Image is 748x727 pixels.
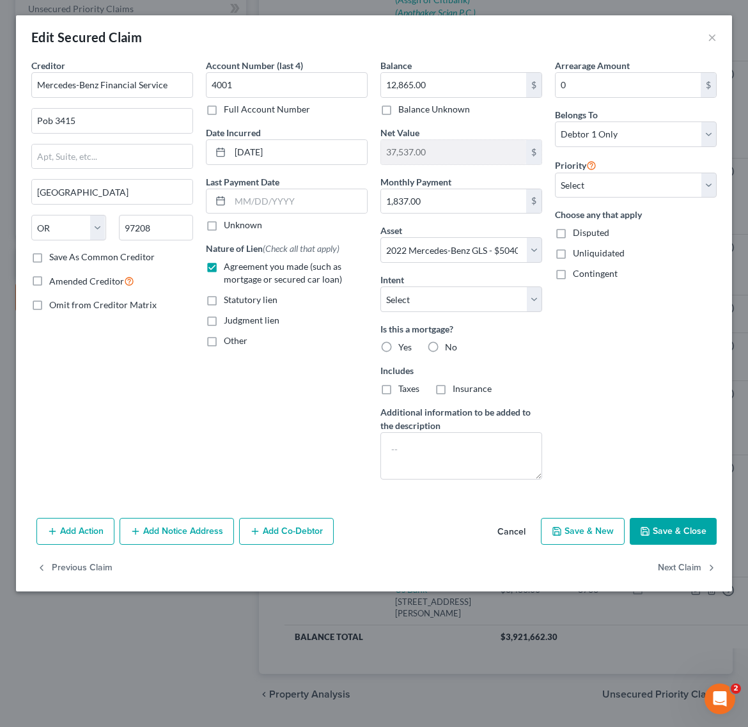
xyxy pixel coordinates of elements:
span: Judgment lien [224,315,279,325]
span: Contingent [573,268,618,279]
label: Last Payment Date [206,175,279,189]
label: Is this a mortgage? [380,322,542,336]
span: Disputed [573,227,609,238]
input: Search creditor by name... [31,72,193,98]
label: Arrearage Amount [555,59,630,72]
button: Next Claim [658,555,717,582]
label: Choose any that apply [555,208,717,221]
input: MM/DD/YYYY [230,189,367,214]
label: Balance Unknown [398,103,470,116]
span: Unliquidated [573,247,625,258]
label: Account Number (last 4) [206,59,303,72]
label: Full Account Number [224,103,310,116]
label: Save As Common Creditor [49,251,155,263]
button: Add Notice Address [120,518,234,545]
button: Add Co-Debtor [239,518,334,545]
button: Add Action [36,518,114,545]
input: 0.00 [381,140,526,164]
button: Save & New [541,518,625,545]
label: Priority [555,157,596,173]
input: XXXX [206,72,368,98]
input: 0.00 [381,73,526,97]
span: Taxes [398,383,419,394]
label: Monthly Payment [380,175,451,189]
label: Balance [380,59,412,72]
span: 2 [731,684,741,694]
div: $ [701,73,716,97]
input: 0.00 [381,189,526,214]
span: Amended Creditor [49,276,124,286]
span: No [445,341,457,352]
input: Enter address... [32,109,192,133]
label: Additional information to be added to the description [380,405,542,432]
iframe: Intercom live chat [705,684,735,714]
input: 0.00 [556,73,701,97]
label: Unknown [224,219,262,231]
div: $ [526,189,542,214]
div: Edit Secured Claim [31,28,142,46]
button: Previous Claim [36,555,113,582]
span: Insurance [453,383,492,394]
span: Asset [380,225,402,236]
div: $ [526,140,542,164]
input: MM/DD/YYYY [230,140,367,164]
button: Cancel [487,519,536,545]
span: Creditor [31,60,65,71]
div: $ [526,73,542,97]
span: Belongs To [555,109,598,120]
label: Includes [380,364,542,377]
label: Net Value [380,126,419,139]
span: Statutory lien [224,294,277,305]
span: (Check all that apply) [263,243,339,254]
span: Agreement you made (such as mortgage or secured car loan) [224,261,342,285]
input: Enter city... [32,180,192,204]
button: × [708,29,717,45]
input: Enter zip... [119,215,194,240]
label: Date Incurred [206,126,261,139]
input: Apt, Suite, etc... [32,145,192,169]
button: Save & Close [630,518,717,545]
span: Omit from Creditor Matrix [49,299,157,310]
label: Nature of Lien [206,242,339,255]
span: Other [224,335,247,346]
span: Yes [398,341,412,352]
label: Intent [380,273,404,286]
